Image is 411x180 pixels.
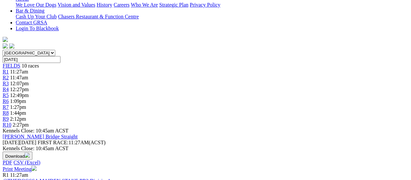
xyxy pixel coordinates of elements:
[3,146,408,151] div: Kennels Close: 10:45am ACST
[10,69,28,74] span: 11:27am
[3,43,8,49] img: facebook.svg
[10,87,29,92] span: 12:27pm
[3,160,408,166] div: Download
[3,87,9,92] a: R4
[3,92,9,98] a: R5
[22,63,39,69] span: 10 races
[159,2,188,8] a: Strategic Plan
[38,140,106,145] span: 11:27AM(ACST)
[16,14,57,19] a: Cash Up Your Club
[3,128,68,133] span: Kennels Close: 10:45am ACST
[3,116,9,122] a: R9
[25,152,30,158] img: download.svg
[16,14,408,20] div: Bar & Dining
[3,166,37,172] a: Print Meeting
[3,140,36,145] span: [DATE]
[3,110,9,116] a: R8
[13,160,40,165] a: CSV (Excel)
[16,20,47,25] a: Contact GRSA
[3,134,77,139] a: [PERSON_NAME] Bridge Straight
[3,140,20,145] span: [DATE]
[3,75,9,80] a: R2
[10,98,26,104] span: 1:09pm
[3,160,12,165] a: PDF
[16,2,56,8] a: We Love Our Dogs
[3,104,9,110] a: R7
[3,69,9,74] a: R1
[16,26,59,31] a: Login To Blackbook
[10,172,28,178] span: 11:27am
[58,2,95,8] a: Vision and Values
[3,172,9,178] span: R1
[38,140,68,145] span: FIRST RACE:
[131,2,158,8] a: Who We Are
[31,166,37,171] img: printer.svg
[3,37,8,42] img: logo-grsa-white.png
[13,122,29,128] span: 2:27pm
[10,92,29,98] span: 12:49pm
[16,2,408,8] div: About
[190,2,220,8] a: Privacy Policy
[10,116,26,122] span: 2:12pm
[58,14,139,19] a: Chasers Restaurant & Function Centre
[3,98,9,104] a: R6
[10,104,26,110] span: 1:27pm
[96,2,112,8] a: History
[3,122,11,128] a: R10
[9,43,14,49] img: twitter.svg
[3,81,9,86] a: R3
[10,110,26,116] span: 1:44pm
[113,2,129,8] a: Careers
[10,81,29,86] span: 12:07pm
[3,56,60,63] input: Select date
[3,63,20,69] a: FIELDS
[10,75,28,80] span: 11:47am
[16,8,44,13] a: Bar & Dining
[3,151,32,160] button: Download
